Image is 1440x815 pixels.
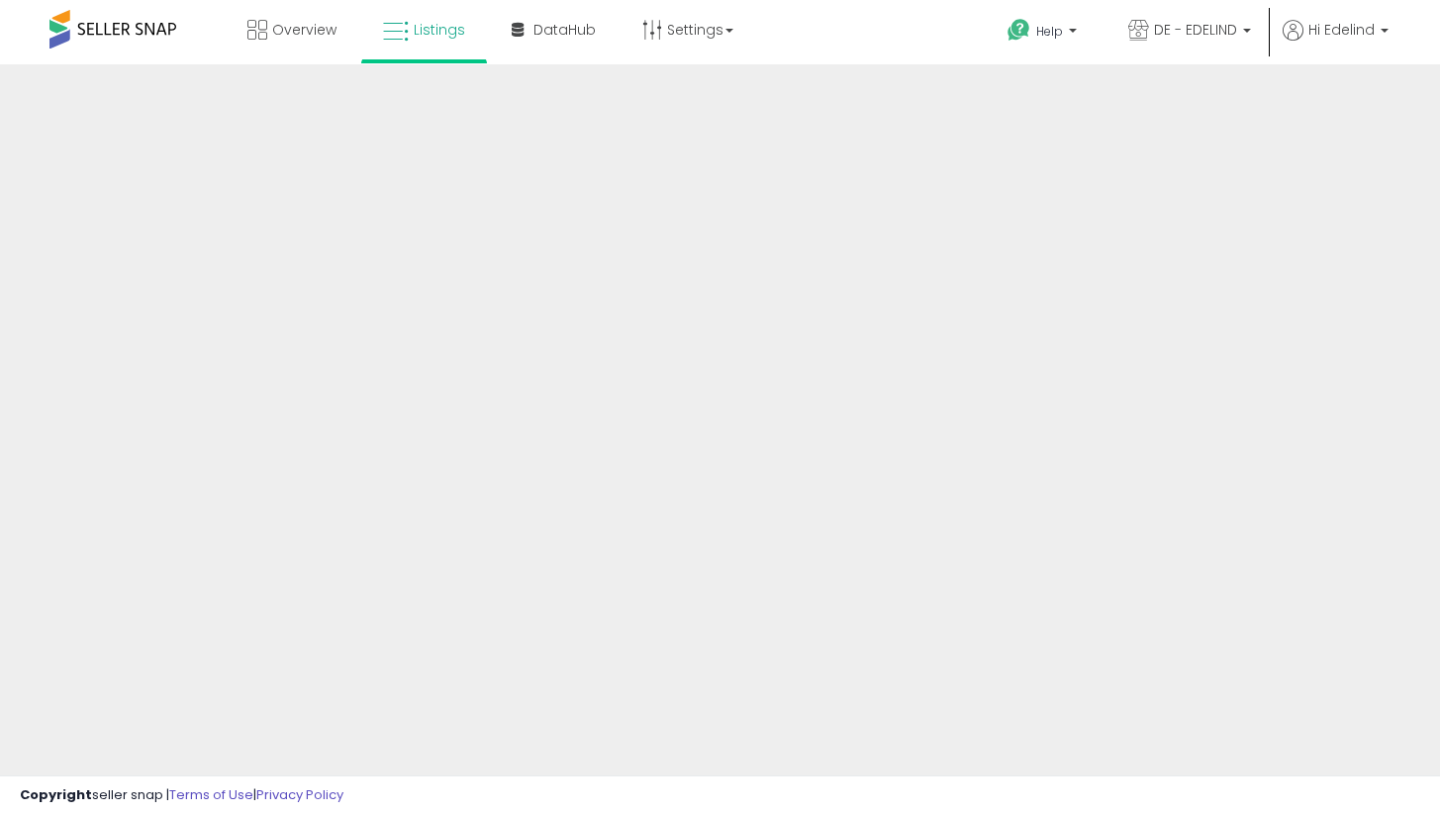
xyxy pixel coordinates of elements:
[1154,20,1237,40] span: DE - EDELIND
[414,20,465,40] span: Listings
[256,785,343,804] a: Privacy Policy
[272,20,336,40] span: Overview
[20,786,343,805] div: seller snap | |
[1283,20,1389,64] a: Hi Edelind
[533,20,596,40] span: DataHub
[992,3,1097,64] a: Help
[1007,18,1031,43] i: Get Help
[169,785,253,804] a: Terms of Use
[20,785,92,804] strong: Copyright
[1308,20,1375,40] span: Hi Edelind
[1036,23,1063,40] span: Help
